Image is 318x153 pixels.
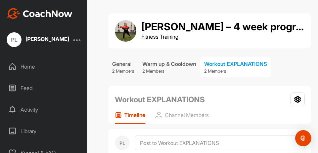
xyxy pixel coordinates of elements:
div: Workout EXPLANATIONS [204,60,267,68]
div: Warm up & Cooldown [142,60,196,68]
div: Feed [4,80,84,97]
img: group [115,20,136,42]
div: General [112,60,134,68]
p: Fitness Training [141,33,305,41]
div: PL [7,32,21,47]
div: Home [4,58,84,75]
img: CoachNow [7,8,73,19]
div: [PERSON_NAME] [26,36,69,42]
h1: [PERSON_NAME] – 4 week program (2) [141,21,305,33]
p: 2 Members [112,68,134,75]
div: PL [115,136,130,150]
p: 2 Members [204,68,267,75]
p: Timeline [124,112,145,118]
div: Library [4,123,84,140]
p: 2 Members [142,68,196,75]
div: Open Intercom Messenger [295,130,311,146]
h2: Workout EXPLANATIONS [115,94,205,105]
p: Channel Members [165,112,209,118]
div: Activity [4,101,84,118]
